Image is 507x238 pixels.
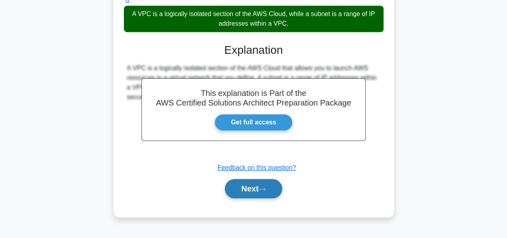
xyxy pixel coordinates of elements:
[214,114,293,131] a: Get full access
[225,179,282,198] button: Next
[129,43,379,57] h3: Explanation
[127,63,380,102] div: A VPC is a logically isolated section of the AWS Cloud that allows you to launch AWS resources in...
[124,6,384,32] div: A VPC is a logically isolated section of the AWS Cloud, while a subnet is a range of IP addresses...
[218,164,296,171] a: Feedback on this question?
